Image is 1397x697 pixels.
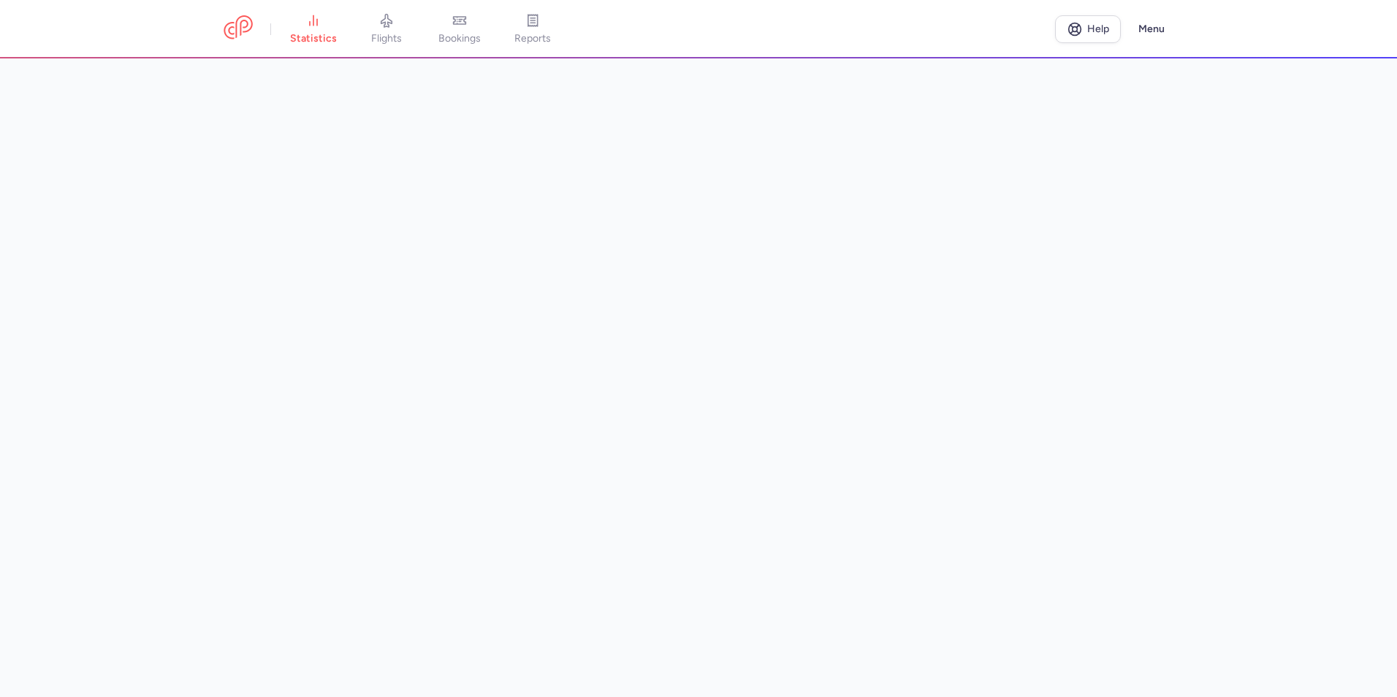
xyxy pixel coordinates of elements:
[277,13,350,45] a: statistics
[423,13,496,45] a: bookings
[1130,15,1173,43] button: Menu
[514,32,551,45] span: reports
[438,32,481,45] span: bookings
[224,15,253,42] a: CitizenPlane red outlined logo
[371,32,402,45] span: flights
[1055,15,1121,43] a: Help
[290,32,337,45] span: statistics
[496,13,569,45] a: reports
[1087,23,1109,34] span: Help
[350,13,423,45] a: flights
